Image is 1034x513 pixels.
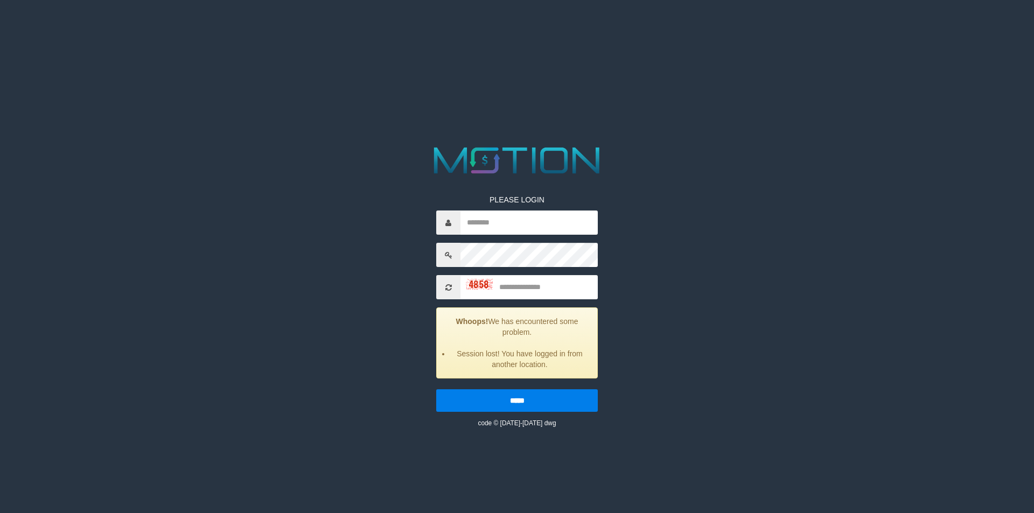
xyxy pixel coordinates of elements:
[466,279,493,290] img: captcha
[436,194,598,205] p: PLEASE LOGIN
[456,317,488,326] strong: Whoops!
[450,348,589,370] li: Session lost! You have logged in from another location.
[478,419,556,427] small: code © [DATE]-[DATE] dwg
[427,143,607,178] img: MOTION_logo.png
[436,307,598,378] div: We has encountered some problem.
